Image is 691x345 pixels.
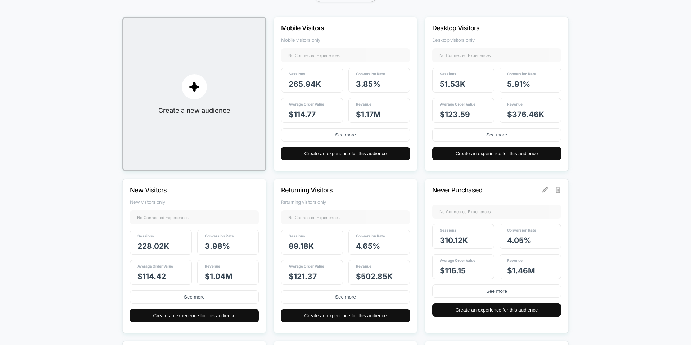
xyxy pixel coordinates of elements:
[281,186,390,194] p: Returning Visitors
[440,110,470,119] span: $ 123.59
[440,266,466,275] span: $ 116.15
[205,272,232,281] span: $ 1.04M
[289,110,316,119] span: $ 114.77
[432,147,561,160] button: Create an experience for this audience
[289,80,321,89] span: 265.94k
[205,242,230,251] span: 3.98 %
[356,72,385,76] span: Conversion Rate
[356,242,380,251] span: 4.65 %
[356,80,380,89] span: 3.85 %
[432,303,561,317] button: Create an experience for this audience
[289,102,324,106] span: Average Order Value
[507,228,536,232] span: Conversion Rate
[281,309,410,322] button: Create an experience for this audience
[356,272,393,281] span: $ 502.85k
[507,72,536,76] span: Conversion Rate
[356,234,385,238] span: Conversion Rate
[440,228,456,232] span: Sessions
[289,272,317,281] span: $ 121.37
[432,37,561,43] span: Desktop visitors only
[130,309,259,322] button: Create an experience for this audience
[289,72,305,76] span: Sessions
[556,187,561,192] img: delete
[432,128,561,142] button: See more
[122,17,266,171] button: plusCreate a new audience
[440,72,456,76] span: Sessions
[507,110,544,119] span: $ 376.46k
[130,199,259,205] span: New visitors only
[356,102,371,106] span: Revenue
[137,272,166,281] span: $ 114.42
[158,107,230,114] span: Create a new audience
[440,258,475,263] span: Average Order Value
[281,290,410,304] button: See more
[432,24,542,32] p: Desktop Visitors
[137,234,154,238] span: Sessions
[281,147,410,160] button: Create an experience for this audience
[507,266,535,275] span: $ 1.46M
[542,187,548,192] img: edit
[289,234,305,238] span: Sessions
[137,264,173,268] span: Average Order Value
[205,264,220,268] span: Revenue
[507,258,523,263] span: Revenue
[289,242,314,251] span: 89.18k
[440,80,465,89] span: 51.53k
[289,264,324,268] span: Average Order Value
[432,284,561,298] button: See more
[189,81,200,92] img: plus
[281,24,390,32] p: Mobile Visitors
[440,236,468,245] span: 310.12k
[432,186,542,194] p: Never Purchased
[356,264,371,268] span: Revenue
[130,186,239,194] p: New Visitors
[281,37,410,43] span: Mobile visitors only
[205,234,234,238] span: Conversion Rate
[507,236,531,245] span: 4.05 %
[281,128,410,142] button: See more
[507,80,530,89] span: 5.91 %
[507,102,523,106] span: Revenue
[130,290,259,304] button: See more
[356,110,381,119] span: $ 1.17M
[281,199,410,205] span: Returning visitors only
[137,242,169,251] span: 228.02k
[440,102,475,106] span: Average Order Value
